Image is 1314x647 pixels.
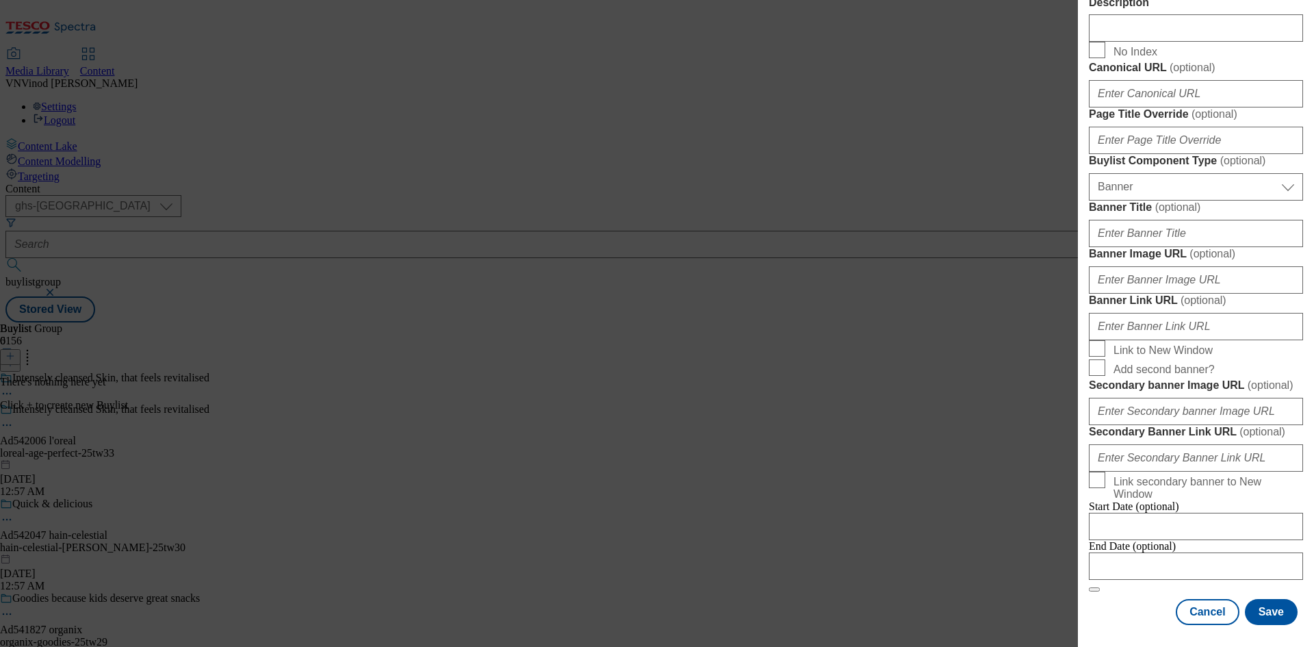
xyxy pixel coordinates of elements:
span: ( optional ) [1220,155,1266,166]
span: ( optional ) [1191,108,1237,120]
input: Enter Banner Link URL [1089,313,1303,340]
span: Link secondary banner to New Window [1113,476,1298,500]
input: Enter Canonical URL [1089,80,1303,107]
button: Cancel [1176,599,1239,625]
input: Enter Page Title Override [1089,127,1303,154]
label: Secondary banner Image URL [1089,379,1303,392]
input: Enter Banner Image URL [1089,266,1303,294]
span: Add second banner? [1113,364,1215,376]
span: ( optional ) [1170,62,1215,73]
span: ( optional ) [1155,201,1201,213]
span: End Date (optional) [1089,540,1176,552]
label: Canonical URL [1089,61,1303,75]
label: Banner Title [1089,201,1303,214]
label: Buylist Component Type [1089,154,1303,168]
input: Enter Date [1089,513,1303,540]
span: ( optional ) [1239,426,1285,437]
button: Save [1245,599,1298,625]
input: Enter Description [1089,14,1303,42]
label: Secondary Banner Link URL [1089,425,1303,439]
input: Enter Date [1089,553,1303,580]
span: Start Date (optional) [1089,500,1179,512]
span: ( optional ) [1189,248,1235,259]
input: Enter Secondary Banner Link URL [1089,444,1303,472]
input: Enter Banner Title [1089,220,1303,247]
label: Page Title Override [1089,107,1303,121]
span: Link to New Window [1113,344,1213,357]
label: Banner Image URL [1089,247,1303,261]
span: ( optional ) [1181,294,1226,306]
input: Enter Secondary banner Image URL [1089,398,1303,425]
label: Banner Link URL [1089,294,1303,307]
span: No Index [1113,46,1157,58]
span: ( optional ) [1248,379,1293,391]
